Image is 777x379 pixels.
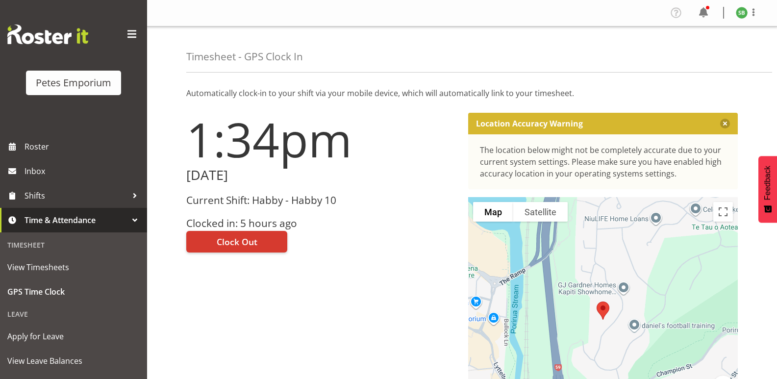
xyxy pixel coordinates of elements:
[2,255,145,279] a: View Timesheets
[217,235,257,248] span: Clock Out
[25,213,127,227] span: Time & Attendance
[2,304,145,324] div: Leave
[186,87,738,99] p: Automatically clock-in to your shift via your mobile device, which will automatically link to you...
[720,119,730,128] button: Close message
[25,139,142,154] span: Roster
[2,279,145,304] a: GPS Time Clock
[25,188,127,203] span: Shifts
[25,164,142,178] span: Inbox
[186,195,456,206] h3: Current Shift: Habby - Habby 10
[7,329,140,344] span: Apply for Leave
[476,119,583,128] p: Location Accuracy Warning
[186,113,456,166] h1: 1:34pm
[713,202,733,222] button: Toggle fullscreen view
[473,202,513,222] button: Show street map
[513,202,568,222] button: Show satellite imagery
[186,218,456,229] h3: Clocked in: 5 hours ago
[186,168,456,183] h2: [DATE]
[7,354,140,368] span: View Leave Balances
[7,25,88,44] img: Rosterit website logo
[2,235,145,255] div: Timesheet
[7,284,140,299] span: GPS Time Clock
[186,51,303,62] h4: Timesheet - GPS Clock In
[7,260,140,275] span: View Timesheets
[2,324,145,349] a: Apply for Leave
[763,166,772,200] span: Feedback
[758,156,777,223] button: Feedback - Show survey
[36,76,111,90] div: Petes Emporium
[480,144,727,179] div: The location below might not be completely accurate due to your current system settings. Please m...
[2,349,145,373] a: View Leave Balances
[736,7,748,19] img: stephanie-burden9828.jpg
[186,231,287,253] button: Clock Out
